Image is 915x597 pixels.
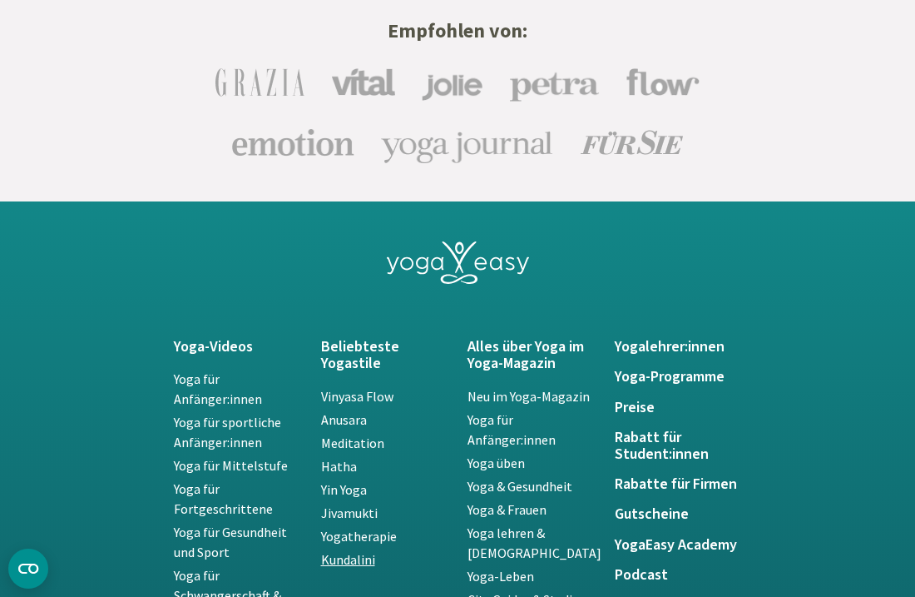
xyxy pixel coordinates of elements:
[8,549,48,589] button: CMP-Widget öffnen
[509,62,600,102] img: Petra Logo
[615,339,742,356] a: Yogalehrer:innen
[321,528,397,545] a: Yogatherapie
[467,455,525,471] a: Yoga üben
[321,458,357,475] a: Hatha
[615,369,742,386] a: Yoga-Programme
[321,411,367,428] a: Anusara
[174,414,281,450] a: Yoga für sportliche Anfänger:innen
[321,481,367,498] a: Yin Yoga
[321,388,393,405] a: Vinyasa Flow
[467,568,534,585] a: Yoga-Leben
[174,524,287,560] a: Yoga für Gesundheit und Sport
[467,388,590,405] a: Neu im Yoga-Magazin
[331,68,395,97] img: Vital Logo
[581,130,683,155] img: Für Sie Logo
[615,400,742,416] a: Preise
[232,128,354,157] img: Emotion Logo
[467,525,601,561] a: Yoga lehren & [DEMOGRAPHIC_DATA]
[626,68,700,97] img: Flow Logo
[615,476,742,493] a: Rabatte für Firmen
[215,68,304,97] img: Grazia Logo
[381,122,554,163] img: Yoga-Journal Logo
[321,435,384,451] a: Meditation
[174,457,288,474] a: Yoga für Mittelstufe
[321,551,375,568] a: Kundalini
[615,537,742,554] a: YogaEasy Academy
[615,430,742,464] a: Rabatt für Student:innen
[174,339,301,356] a: Yoga-Videos
[615,506,742,523] a: Gutscheine
[13,16,902,46] h4: Empfohlen von:
[321,339,448,373] a: Beliebteste Yogastile
[615,567,742,584] a: Podcast
[467,501,547,518] a: Yoga & Frauen
[467,478,572,495] a: Yoga & Gesundheit
[467,411,556,448] a: Yoga für Anfänger:innen
[467,339,595,373] a: Alles über Yoga im Yoga-Magazin
[321,505,378,521] a: Jivamukti
[422,63,482,101] img: Jolie Logo
[174,480,273,517] a: Yoga für Fortgeschrittene
[174,371,262,407] a: Yoga für Anfänger:innen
